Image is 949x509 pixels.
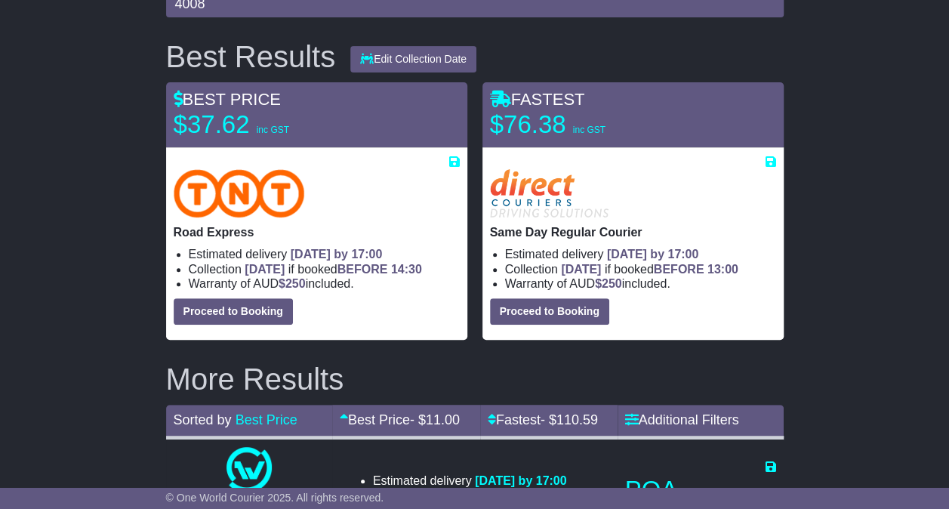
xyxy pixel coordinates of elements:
h2: More Results [166,362,784,396]
img: One World Courier: Same Day Nationwide(quotes take 0.5-1 hour) [226,447,272,492]
p: POA [625,475,776,505]
span: [DATE] [561,263,601,276]
span: [DATE] [245,263,285,276]
span: 110.59 [556,412,598,427]
span: 250 [602,277,622,290]
span: © One World Courier 2025. All rights reserved. [166,492,384,504]
p: $76.38 [490,110,679,140]
span: BEFORE [337,263,388,276]
div: Best Results [159,40,344,73]
li: Warranty of AUD included. [505,276,776,291]
img: TNT Domestic: Road Express [174,169,305,217]
span: 250 [285,277,306,290]
span: FASTEST [490,90,585,109]
li: Collection [505,262,776,276]
span: [DATE] by 17:00 [475,474,567,487]
span: if booked [561,263,738,276]
span: $ [595,277,622,290]
a: Fastest- $110.59 [488,412,598,427]
span: 11.00 [426,412,460,427]
span: inc GST [257,125,289,135]
li: Estimated delivery [505,247,776,261]
a: Additional Filters [625,412,739,427]
a: Best Price- $11.00 [340,412,460,427]
li: Estimated delivery [189,247,460,261]
span: Sorted by [174,412,232,427]
li: Estimated delivery [373,474,567,488]
span: $ [279,277,306,290]
span: [DATE] by 17:00 [291,248,383,261]
li: Collection [189,262,460,276]
button: Proceed to Booking [490,298,609,325]
span: - $ [410,412,460,427]
img: Direct: Same Day Regular Courier [490,169,609,217]
span: 13:00 [707,263,738,276]
button: Proceed to Booking [174,298,293,325]
p: Road Express [174,225,460,239]
span: BEFORE [654,263,704,276]
span: 14:30 [391,263,422,276]
span: BEST PRICE [174,90,281,109]
p: Same Day Regular Courier [490,225,776,239]
a: Best Price [236,412,297,427]
li: Warranty of AUD included. [189,276,460,291]
button: Edit Collection Date [350,46,476,72]
span: if booked [245,263,421,276]
span: - $ [541,412,598,427]
span: inc GST [573,125,605,135]
p: $37.62 [174,110,362,140]
span: [DATE] by 17:00 [607,248,699,261]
